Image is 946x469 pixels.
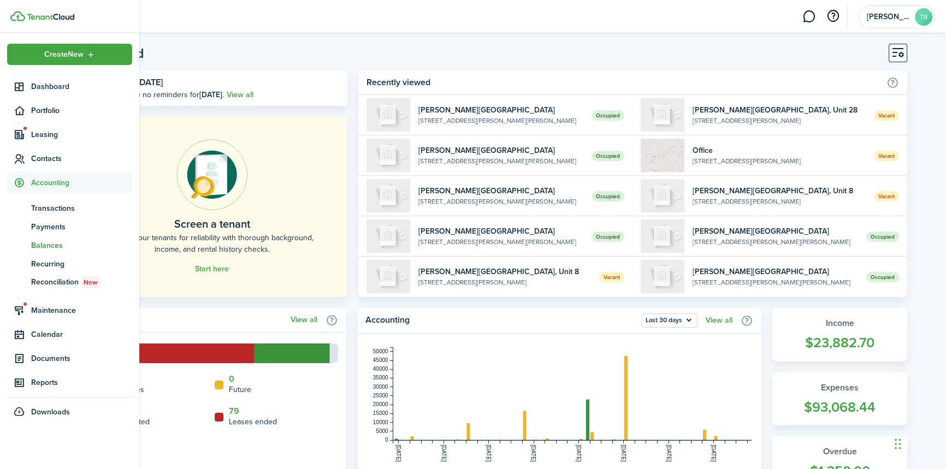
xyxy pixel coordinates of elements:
a: Transactions [7,199,132,217]
widget-list-item-description: [STREET_ADDRESS][PERSON_NAME] [693,197,866,206]
span: Maintenance [31,305,132,316]
tspan: 20000 [373,401,388,407]
span: Vacant [599,272,624,282]
widget-list-item-title: [PERSON_NAME][GEOGRAPHIC_DATA] [693,266,858,277]
widget-list-item-title: [PERSON_NAME][GEOGRAPHIC_DATA] [418,185,584,197]
widget-list-item-description: [STREET_ADDRESS][PERSON_NAME] [693,156,866,166]
widget-list-item-title: [PERSON_NAME][GEOGRAPHIC_DATA], Unit 8 [693,185,866,197]
span: Portfolio [31,105,132,116]
b: [DATE] [199,89,222,100]
tspan: 10000 [373,419,388,425]
tspan: 35000 [373,375,388,381]
widget-list-item-description: [STREET_ADDRESS][PERSON_NAME][PERSON_NAME] [418,197,584,206]
button: Open menu [642,313,697,328]
span: Occupied [866,272,899,282]
img: 25 [366,139,410,172]
tspan: [DATE] [531,444,537,462]
tspan: 5000 [376,428,389,434]
home-widget-title: Accounting [365,313,636,328]
a: Balances [7,236,132,254]
tspan: [DATE] [486,444,492,462]
span: Vacant [874,191,899,201]
button: Customise [889,44,907,62]
a: View all [291,316,317,324]
a: View all [227,89,253,100]
widget-stats-title: Income [783,317,896,330]
span: Occupied [592,191,624,201]
widget-list-item-description: [STREET_ADDRESS][PERSON_NAME][PERSON_NAME] [418,116,584,126]
widget-list-item-title: [PERSON_NAME][GEOGRAPHIC_DATA] [418,104,584,116]
a: 0 [229,374,234,384]
tspan: 15000 [373,410,388,416]
span: Recurring [31,258,132,270]
span: Create New [44,51,84,58]
widget-list-item-title: [PERSON_NAME][GEOGRAPHIC_DATA], Unit 8 [418,266,592,277]
span: Occupied [592,151,624,161]
p: There are no reminders for . [107,89,224,100]
avatar-text: TR [915,8,932,26]
span: Reconciliation [31,276,132,288]
span: Occupied [866,231,899,242]
tspan: [DATE] [711,444,717,462]
img: 8 [366,260,410,293]
a: Reports [7,372,132,393]
tspan: 25000 [373,393,388,399]
img: 18 [366,219,410,253]
img: 25 [641,219,684,253]
iframe: Chat Widget [764,351,946,469]
span: Vacant [874,110,899,121]
span: New [84,277,97,287]
a: Income$23,882.70 [772,308,907,361]
widget-list-item-description: [STREET_ADDRESS][PERSON_NAME][PERSON_NAME] [693,277,858,287]
tspan: [DATE] [396,444,402,462]
a: View all [706,316,732,325]
home-widget-title: Future [229,384,251,395]
widget-list-item-description: [STREET_ADDRESS][PERSON_NAME] [418,277,592,287]
widget-list-item-title: [PERSON_NAME][GEOGRAPHIC_DATA] [418,225,584,237]
span: Tate Road Mobile Home Park [867,13,910,21]
span: Accounting [31,177,132,188]
img: 32 [366,98,410,132]
span: Downloads [31,406,70,418]
img: 28 [641,98,684,132]
a: Dashboard [7,76,132,97]
img: TenantCloud [10,11,25,21]
tspan: 30000 [373,384,388,390]
a: Messaging [799,3,819,31]
img: 1 [641,139,684,172]
a: Start here [195,265,229,274]
widget-list-item-description: [STREET_ADDRESS][PERSON_NAME][PERSON_NAME] [693,237,858,247]
span: Payments [31,221,132,233]
widget-list-item-title: Office [693,145,866,156]
tspan: 45000 [373,357,388,363]
button: Last 30 days [642,313,697,328]
tspan: [DATE] [441,444,447,462]
tspan: 40000 [373,366,388,372]
span: Leasing [31,129,132,140]
widget-stats-count: $23,882.70 [783,333,896,353]
home-widget-title: Lease funnel [85,313,285,326]
h3: [DATE], [DATE] [107,76,339,90]
widget-list-item-description: [STREET_ADDRESS][PERSON_NAME][PERSON_NAME] [418,237,584,247]
button: Open resource center [824,7,842,26]
img: 8 [641,179,684,212]
img: 18 [641,260,684,293]
tspan: 50000 [373,348,388,354]
img: Online payments [176,139,247,210]
a: ReconciliationNew [7,273,132,292]
span: Vacant [874,151,899,161]
widget-list-item-title: [PERSON_NAME][GEOGRAPHIC_DATA], Unit 28 [693,104,866,116]
span: Reports [31,377,132,388]
tspan: [DATE] [666,444,672,462]
span: Documents [31,353,132,364]
home-placeholder-title: Screen a tenant [174,216,250,232]
widget-list-item-description: [STREET_ADDRESS][PERSON_NAME] [693,116,866,126]
div: Drag [895,428,901,460]
span: Occupied [592,110,624,121]
span: Contacts [31,153,132,164]
home-placeholder-description: Check your tenants for reliability with thorough background, income, and rental history checks. [102,232,323,255]
span: Dashboard [31,81,132,92]
a: Payments [7,217,132,236]
span: Balances [31,240,132,251]
span: Calendar [31,329,132,340]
